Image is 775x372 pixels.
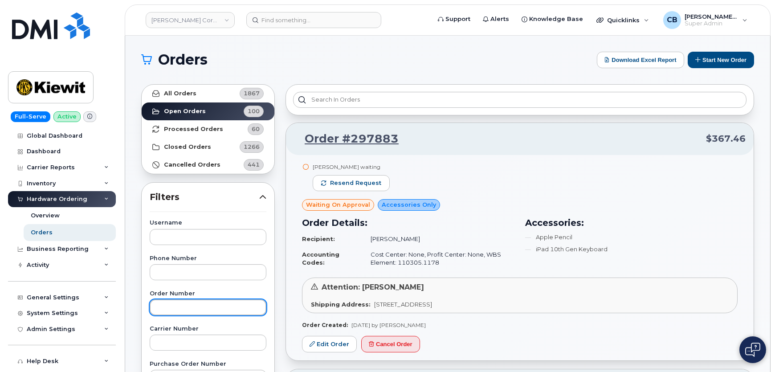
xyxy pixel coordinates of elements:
button: Download Excel Report [597,52,684,68]
span: Resend request [330,179,381,187]
li: iPad 10th Gen Keyboard [525,245,738,253]
input: Search in orders [293,92,746,108]
label: Username [150,220,266,226]
span: 441 [248,160,260,169]
a: Order #297883 [294,131,399,147]
span: $367.46 [706,132,746,145]
a: Closed Orders1266 [142,138,274,156]
span: Accessories Only [382,200,436,209]
h3: Accessories: [525,216,738,229]
a: Open Orders100 [142,102,274,120]
li: Apple Pencil [525,233,738,241]
span: 1867 [244,89,260,98]
a: Edit Order [302,336,357,352]
div: [PERSON_NAME] waiting [313,163,390,171]
strong: Accounting Codes: [302,251,339,266]
img: Open chat [745,343,760,357]
a: Processed Orders60 [142,120,274,138]
span: [DATE] by [PERSON_NAME] [351,322,426,328]
strong: Order Created: [302,322,348,328]
span: 100 [248,107,260,115]
label: Order Number [150,291,266,297]
span: Orders [158,53,208,66]
span: Waiting On Approval [306,200,370,209]
strong: Closed Orders [164,143,211,151]
span: [STREET_ADDRESS] [374,301,432,308]
label: Phone Number [150,256,266,262]
td: Cost Center: None, Profit Center: None, WBS Element: 110305.1178 [363,247,514,270]
span: 1266 [244,143,260,151]
span: 60 [252,125,260,133]
strong: Open Orders [164,108,206,115]
button: Start New Order [688,52,754,68]
span: Attention: [PERSON_NAME] [322,283,424,291]
a: Cancelled Orders441 [142,156,274,174]
button: Resend request [313,175,390,191]
strong: Processed Orders [164,126,223,133]
td: [PERSON_NAME] [363,231,514,247]
label: Carrier Number [150,326,266,332]
h3: Order Details: [302,216,514,229]
label: Purchase Order Number [150,361,266,367]
button: Cancel Order [361,336,420,352]
a: All Orders1867 [142,85,274,102]
strong: Cancelled Orders [164,161,220,168]
strong: Recipient: [302,235,335,242]
strong: All Orders [164,90,196,97]
strong: Shipping Address: [311,301,371,308]
span: Filters [150,191,259,204]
